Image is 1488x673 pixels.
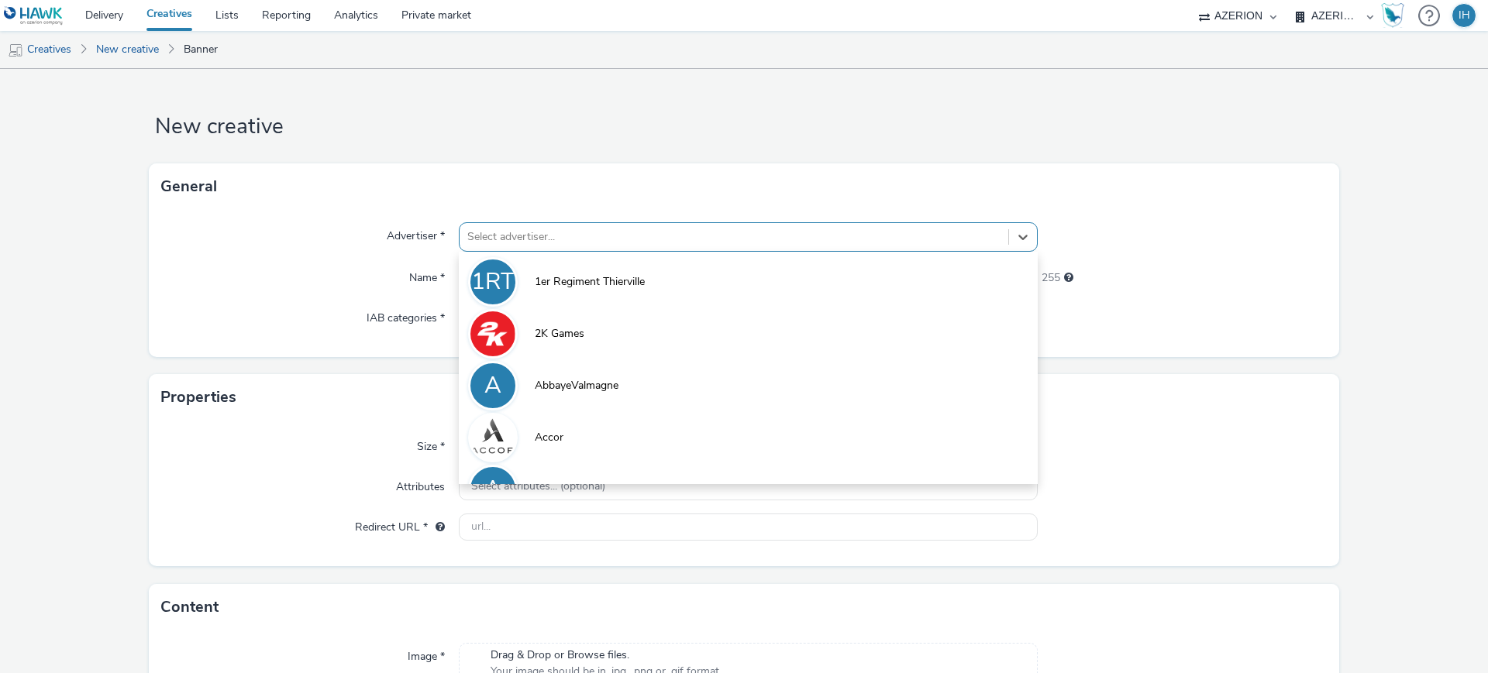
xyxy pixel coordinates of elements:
a: Banner [176,31,226,68]
span: Drag & Drop or Browse files. [491,647,719,663]
img: Hawk Academy [1381,3,1404,28]
label: Advertiser * [381,222,451,244]
h3: General [160,175,217,198]
img: Accor [470,415,515,460]
input: url... [459,513,1038,541]
span: Accor [535,430,563,445]
label: Name * [403,264,451,286]
label: Attributes [390,473,451,495]
div: Maximum 255 characters [1064,270,1073,286]
label: IAB categories * [360,304,451,326]
h1: New creative [149,112,1339,142]
div: URL will be used as a validation URL with some SSPs and it will be the redirection URL of your cr... [428,520,445,535]
img: 2K Games [470,311,515,356]
a: Hawk Academy [1381,3,1410,28]
span: Select attributes... (optional) [471,480,605,493]
a: New creative [88,31,167,68]
div: A [484,364,501,407]
span: 255 [1042,270,1060,286]
div: IH [1459,4,1470,27]
h3: Properties [160,386,236,409]
span: AbbayeValmagne [535,378,618,393]
img: mobile [8,43,23,58]
img: undefined Logo [4,6,64,26]
span: 2K Games [535,326,584,342]
label: Image * [401,643,451,664]
div: 1RT [471,260,515,304]
label: Redirect URL * [349,513,451,535]
span: 1er Regiment Thierville [535,274,645,290]
h3: Content [160,596,219,619]
div: A [484,468,501,511]
span: ACFA_MULTIMEDIA [535,482,633,497]
label: Size * [411,433,451,455]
